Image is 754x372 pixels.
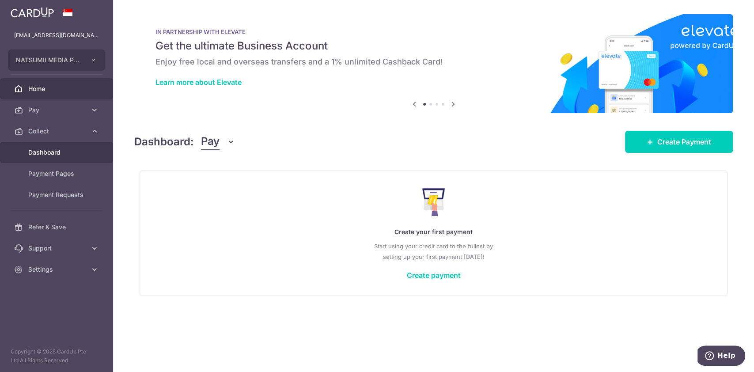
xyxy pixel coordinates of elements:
[28,148,87,157] span: Dashboard
[155,57,712,67] h6: Enjoy free local and overseas transfers and a 1% unlimited Cashback Card!
[14,31,99,40] p: [EMAIL_ADDRESS][DOMAIN_NAME]
[697,345,745,368] iframe: Opens a widget where you can find more information
[158,227,709,237] p: Create your first payment
[134,134,194,150] h4: Dashboard:
[158,241,709,262] p: Start using your credit card to the fullest by setting up your first payment [DATE]!
[28,265,87,274] span: Settings
[422,188,445,216] img: Make Payment
[11,7,54,18] img: CardUp
[28,223,87,232] span: Refer & Save
[28,244,87,253] span: Support
[201,133,220,150] span: Pay
[28,84,87,93] span: Home
[407,271,461,280] a: Create payment
[134,14,733,113] img: Renovation banner
[28,190,87,199] span: Payment Requests
[28,169,87,178] span: Payment Pages
[201,133,235,150] button: Pay
[28,106,87,114] span: Pay
[657,137,711,147] span: Create Payment
[8,49,105,71] button: NATSUMII MEDIA PTE. LTD.
[28,127,87,136] span: Collect
[625,131,733,153] a: Create Payment
[155,39,712,53] h5: Get the ultimate Business Account
[155,78,242,87] a: Learn more about Elevate
[16,56,81,65] span: NATSUMII MEDIA PTE. LTD.
[155,28,712,35] p: IN PARTNERSHIP WITH ELEVATE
